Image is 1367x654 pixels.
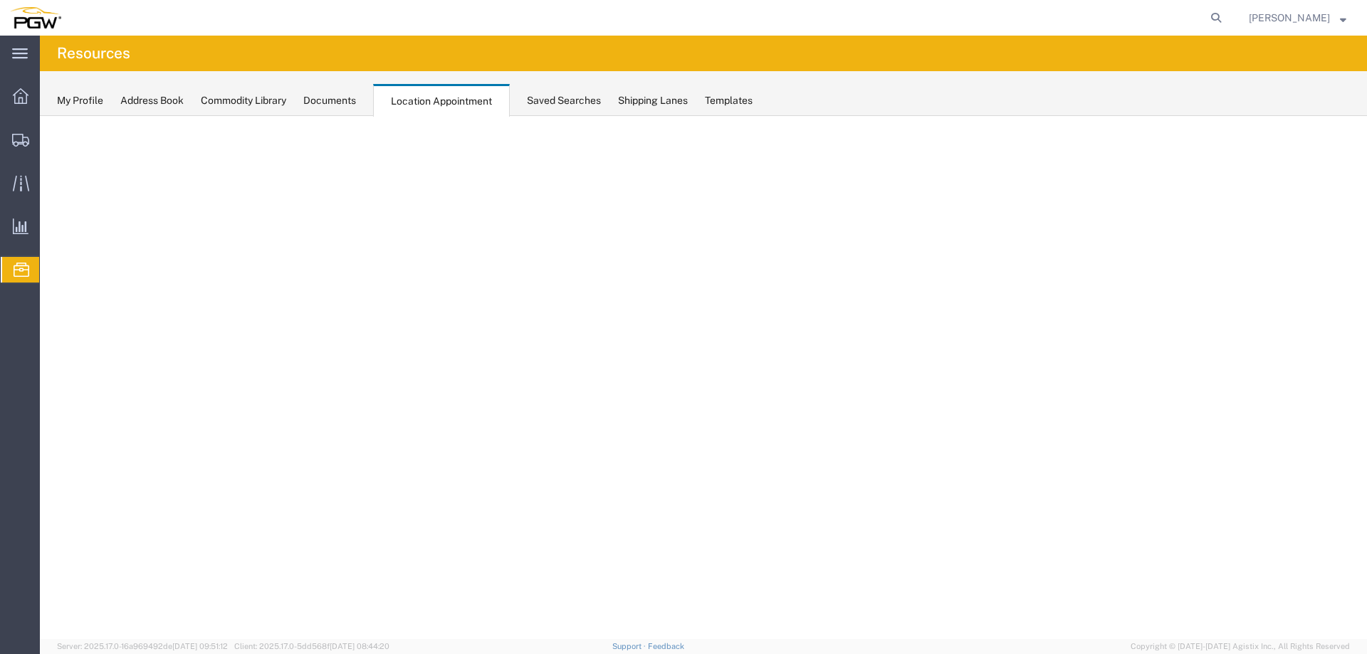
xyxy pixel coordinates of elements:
[57,36,130,71] h4: Resources
[705,93,753,108] div: Templates
[618,93,688,108] div: Shipping Lanes
[1248,9,1347,26] button: [PERSON_NAME]
[648,642,684,650] a: Feedback
[201,93,286,108] div: Commodity Library
[10,7,61,28] img: logo
[172,642,228,650] span: [DATE] 09:51:12
[234,642,389,650] span: Client: 2025.17.0-5dd568f
[57,642,228,650] span: Server: 2025.17.0-16a969492de
[120,93,184,108] div: Address Book
[57,93,103,108] div: My Profile
[1131,640,1350,653] span: Copyright © [DATE]-[DATE] Agistix Inc., All Rights Reserved
[612,642,648,650] a: Support
[1249,10,1330,26] span: Phillip Thornton
[373,84,510,117] div: Location Appointment
[527,93,601,108] div: Saved Searches
[330,642,389,650] span: [DATE] 08:44:20
[40,116,1367,639] iframe: FS Legacy Container
[303,93,356,108] div: Documents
